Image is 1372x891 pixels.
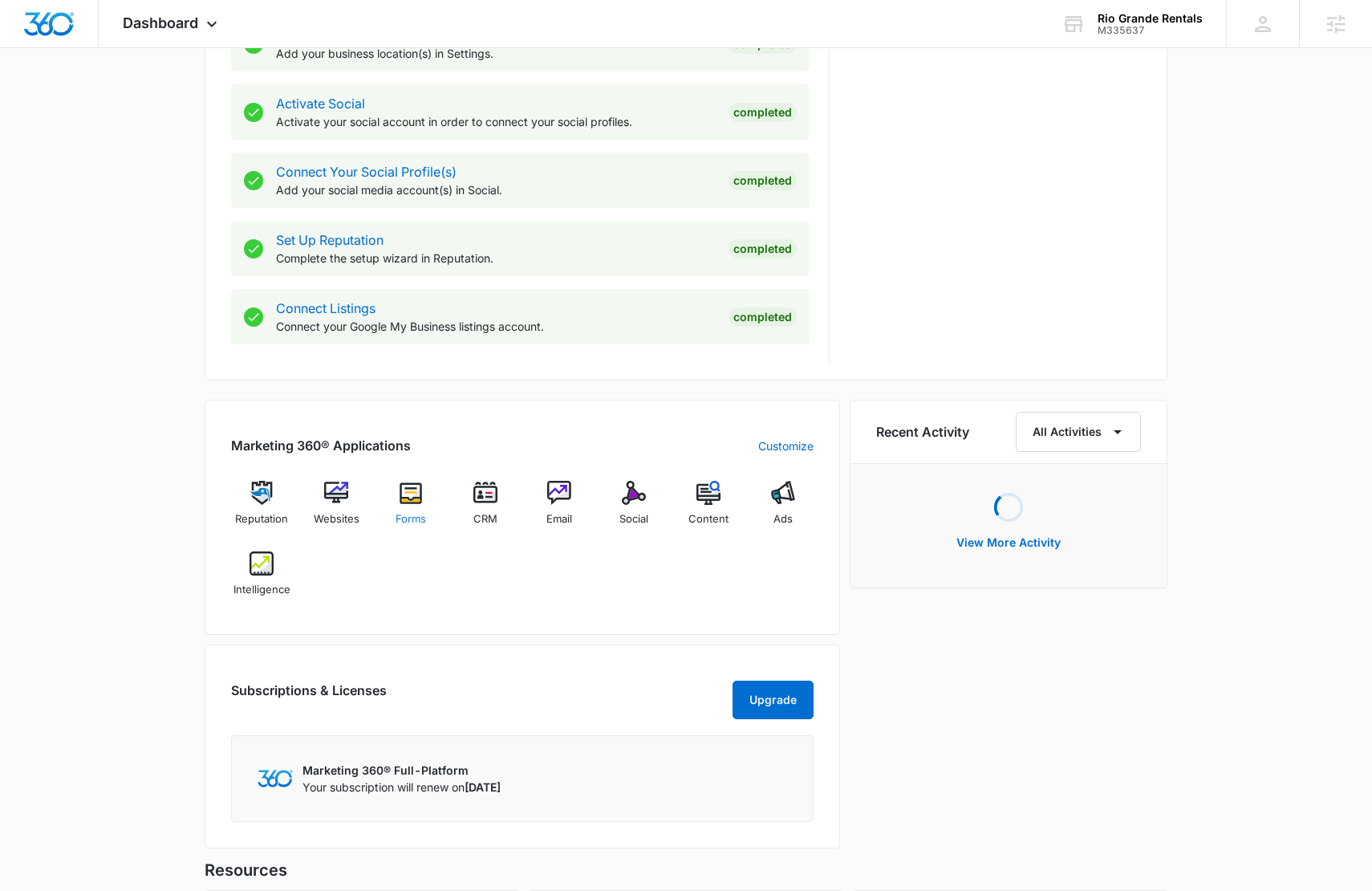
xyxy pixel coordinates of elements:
[752,481,814,539] a: Ads
[302,762,501,779] p: Marketing 360® Full-Platform
[231,551,293,609] a: Intelligence
[276,250,716,266] p: Complete the setup wizard in Reputation.
[529,481,591,539] a: Email
[876,422,969,441] h6: Recent Activity
[276,232,384,248] a: Set Up Reputation
[758,437,814,454] a: Customize
[380,481,442,539] a: Forms
[729,307,797,327] div: Completed
[473,511,497,527] span: CRM
[465,780,501,794] span: [DATE]
[1016,412,1141,452] button: All Activities
[276,181,716,198] p: Add your social media account(s) in Social.
[258,770,293,787] img: Marketing 360 Logo
[688,511,729,527] span: Content
[231,681,387,713] h2: Subscriptions & Licenses
[733,681,814,719] button: Upgrade
[729,239,797,258] div: Completed
[546,511,572,527] span: Email
[678,481,740,539] a: Content
[233,582,290,598] span: Intelligence
[729,103,797,122] div: Completed
[205,858,1167,882] h5: Resources
[603,481,665,539] a: Social
[231,481,293,539] a: Reputation
[276,318,716,335] p: Connect your Google My Business listings account.
[302,779,501,795] p: Your subscription will renew on
[276,164,457,180] a: Connect Your Social Profile(s)
[396,511,426,527] span: Forms
[306,481,367,539] a: Websites
[276,45,716,62] p: Add your business location(s) in Settings.
[773,511,793,527] span: Ads
[276,113,716,130] p: Activate your social account in order to connect your social profiles.
[619,511,648,527] span: Social
[276,300,375,316] a: Connect Listings
[276,96,365,112] a: Activate Social
[940,523,1077,562] button: View More Activity
[231,436,411,455] h2: Marketing 360® Applications
[123,14,198,31] span: Dashboard
[454,481,516,539] a: CRM
[235,511,288,527] span: Reputation
[314,511,359,527] span: Websites
[1098,25,1203,36] div: account id
[729,171,797,190] div: Completed
[1098,12,1203,25] div: account name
